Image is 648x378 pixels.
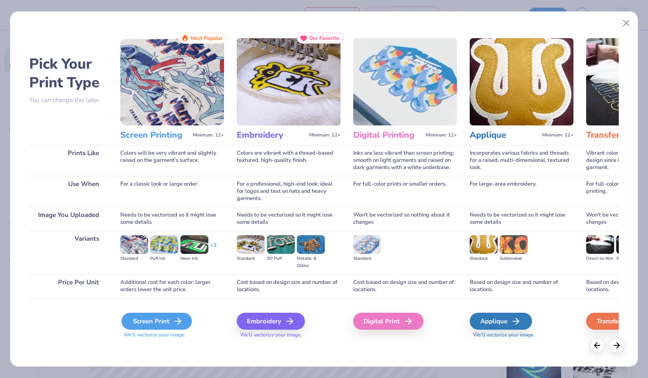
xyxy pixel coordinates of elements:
div: For a professional, high-end look; ideal for logos and text on hats and heavy garments. [237,176,341,207]
img: Puff Ink [150,235,178,254]
div: Standard [353,255,381,262]
img: Embroidery [237,38,341,125]
div: Based on design size and number of locations. [470,274,573,298]
div: Needs to be vectorized so it might lose some details [470,207,573,231]
img: 3D Puff [267,235,295,254]
img: Supacolor [616,235,644,254]
img: Direct-to-film [586,235,614,254]
span: Most Popular [191,35,223,41]
div: Cost based on design size and number of locations. [237,274,341,298]
div: Colors are vibrant with a thread-based textured, high-quality finish. [237,145,341,176]
div: For full-color prints or smaller orders. [353,176,457,207]
div: Won't be vectorized so nothing about it changes [353,207,457,231]
img: Standard [120,235,148,254]
img: Digital Printing [353,38,457,125]
h3: Embroidery [237,130,306,141]
div: Incorporates various fabrics and threads for a raised, multi-dimensional, textured look. [470,145,573,176]
div: Inks are less vibrant than screen printing; smooth on light garments and raised on dark garments ... [353,145,457,176]
img: Standard [237,235,265,254]
div: Screen Print [122,313,192,330]
span: We'll vectorize your image. [120,331,224,339]
div: Embroidery [237,313,305,330]
button: Close [618,15,634,31]
span: Minimum: 12+ [542,132,573,138]
h2: Pick Your Print Type [29,55,108,92]
img: Standard [353,235,381,254]
div: 3D Puff [267,255,295,262]
div: Metallic & Glitter [297,255,325,270]
div: Prints Like [29,145,108,176]
p: You can change this later. [29,97,108,104]
div: Use When [29,176,108,207]
div: Needs to be vectorized so it might lose some details [237,207,341,231]
span: Minimum: 12+ [309,132,341,138]
div: Standard [237,255,265,262]
div: Standard [470,255,498,262]
img: Neon Ink [180,235,208,254]
div: Variants [29,231,108,274]
img: Applique [470,38,573,125]
img: Screen Printing [120,38,224,125]
span: Our Favorite [309,35,339,41]
div: Puff Ink [150,255,178,262]
div: Sublimated [500,255,528,262]
div: Colors will be very vibrant and slightly raised on the garment's surface. [120,145,224,176]
span: Minimum: 12+ [426,132,457,138]
span: We'll vectorize your image. [470,331,573,339]
img: Sublimated [500,235,528,254]
div: Supacolor [616,255,644,262]
div: Needs to be vectorized so it might lose some details [120,207,224,231]
img: Standard [470,235,498,254]
div: Direct-to-film [586,255,614,262]
div: Additional cost for each color; larger orders lower the unit price. [120,274,224,298]
div: Standard [120,255,148,262]
h3: Applique [470,130,539,141]
div: Applique [470,313,532,330]
div: For large-area embroidery. [470,176,573,207]
img: Metallic & Glitter [297,235,325,254]
div: Neon Ink [180,255,208,262]
div: Image You Uploaded [29,207,108,231]
div: Price Per Unit [29,274,108,298]
div: + 3 [210,242,216,256]
div: For a classic look or large order. [120,176,224,207]
div: Cost based on design size and number of locations. [353,274,457,298]
div: Digital Print [353,313,424,330]
span: Minimum: 12+ [193,132,224,138]
h3: Screen Printing [120,130,189,141]
span: We'll vectorize your image. [237,331,341,339]
h3: Digital Printing [353,130,422,141]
